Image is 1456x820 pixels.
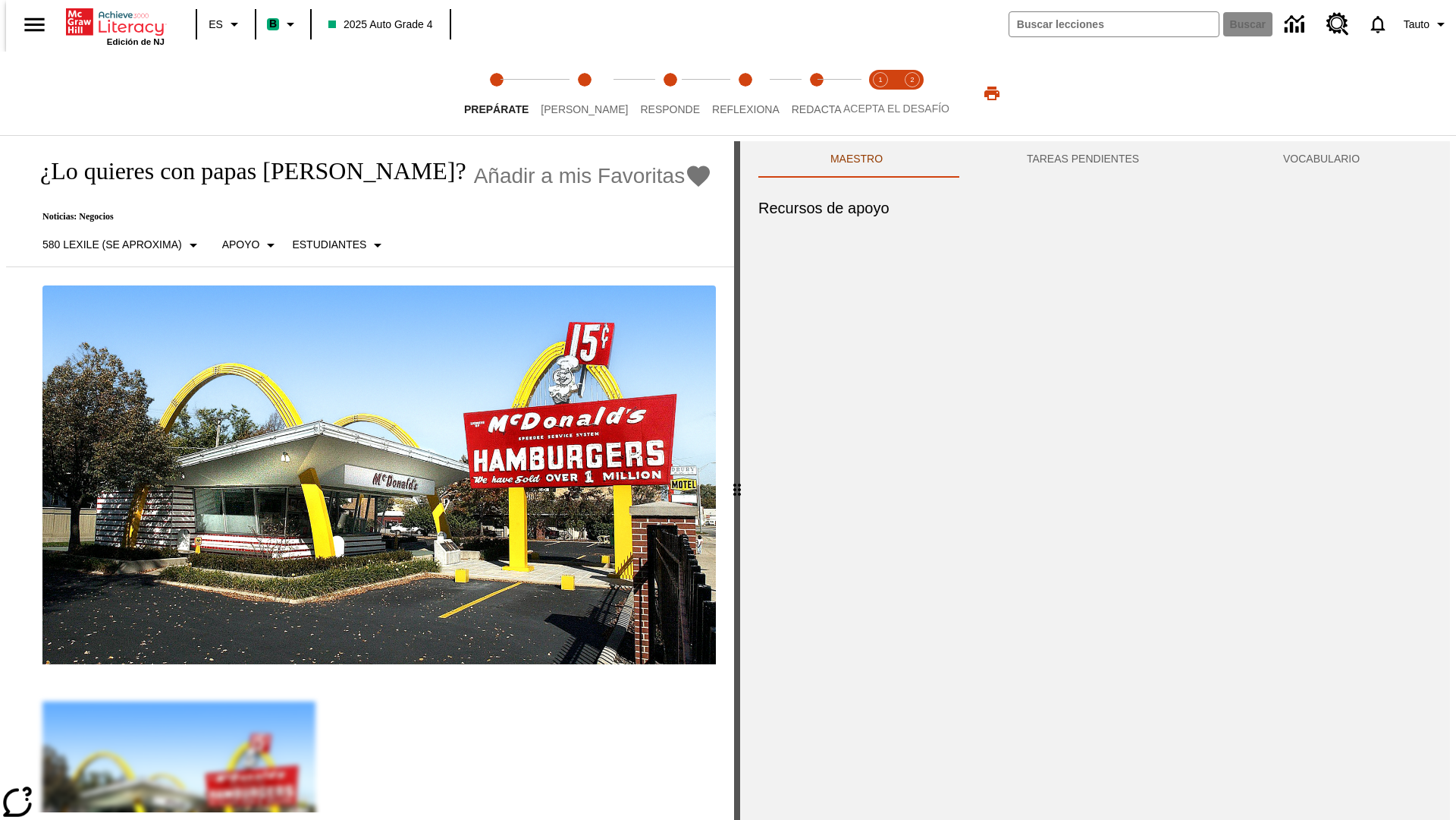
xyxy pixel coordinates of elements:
[858,52,902,135] button: Acepta el desafío lee step 1 of 2
[792,103,842,115] span: Redacta
[464,103,529,115] span: Prepárate
[292,237,366,253] p: Estudiantes
[36,232,209,259] button: Seleccione Lexile, 580 Lexile (Se aproxima)
[1404,17,1429,33] span: Tauto
[968,80,1016,107] button: Imprimir
[758,141,955,178] button: Maestro
[107,37,165,46] span: Edición de NJ
[222,237,260,253] p: Apoyo
[66,5,165,46] div: Portada
[541,103,628,115] span: [PERSON_NAME]
[24,211,712,222] p: Noticias: Negocios
[734,141,740,820] div: Pulsa la tecla de intro o la barra espaciadora y luego presiona las flechas de derecha e izquierd...
[452,52,541,135] button: Prepárate step 1 of 5
[1276,4,1317,46] a: Centro de información
[269,14,277,33] span: B
[740,141,1450,820] div: activity
[1358,5,1398,44] a: Notificaciones
[700,52,792,135] button: Reflexiona step 4 of 5
[878,76,882,84] text: 1
[910,76,914,84] text: 2
[1317,4,1358,45] a: Centro de recursos, Se abrirá en una pestaña nueva.
[216,232,287,259] button: Tipo de apoyo, Apoyo
[758,196,1432,220] h6: Recursos de apoyo
[1009,12,1219,36] input: Buscar campo
[758,141,1432,178] div: Instructional Panel Tabs
[890,52,934,135] button: Acepta el desafío contesta step 2 of 2
[640,103,700,115] span: Responde
[1211,141,1432,178] button: VOCABULARIO
[42,285,716,665] img: Uno de los primeros locales de McDonald's, con el icónico letrero rojo y los arcos amarillos.
[474,164,686,188] span: Añadir a mis Favoritas
[202,11,250,38] button: Lenguaje: ES, Selecciona un idioma
[6,141,734,812] div: reading
[328,17,433,33] span: 2025 Auto Grade 4
[261,11,306,38] button: Boost El color de la clase es verde menta. Cambiar el color de la clase.
[955,141,1211,178] button: TAREAS PENDIENTES
[42,237,182,253] p: 580 Lexile (Se aproxima)
[12,2,57,47] button: Abrir el menú lateral
[843,102,949,115] span: ACEPTA EL DESAFÍO
[209,17,223,33] span: ES
[1398,11,1456,38] button: Perfil/Configuración
[780,52,854,135] button: Redacta step 5 of 5
[474,162,713,189] button: Añadir a mis Favoritas - ¿Lo quieres con papas fritas?
[529,52,640,135] button: Lee step 2 of 5
[286,232,393,259] button: Seleccionar estudiante
[24,157,466,185] h1: ¿Lo quieres con papas [PERSON_NAME]?
[628,52,712,135] button: Responde step 3 of 5
[712,103,780,115] span: Reflexiona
